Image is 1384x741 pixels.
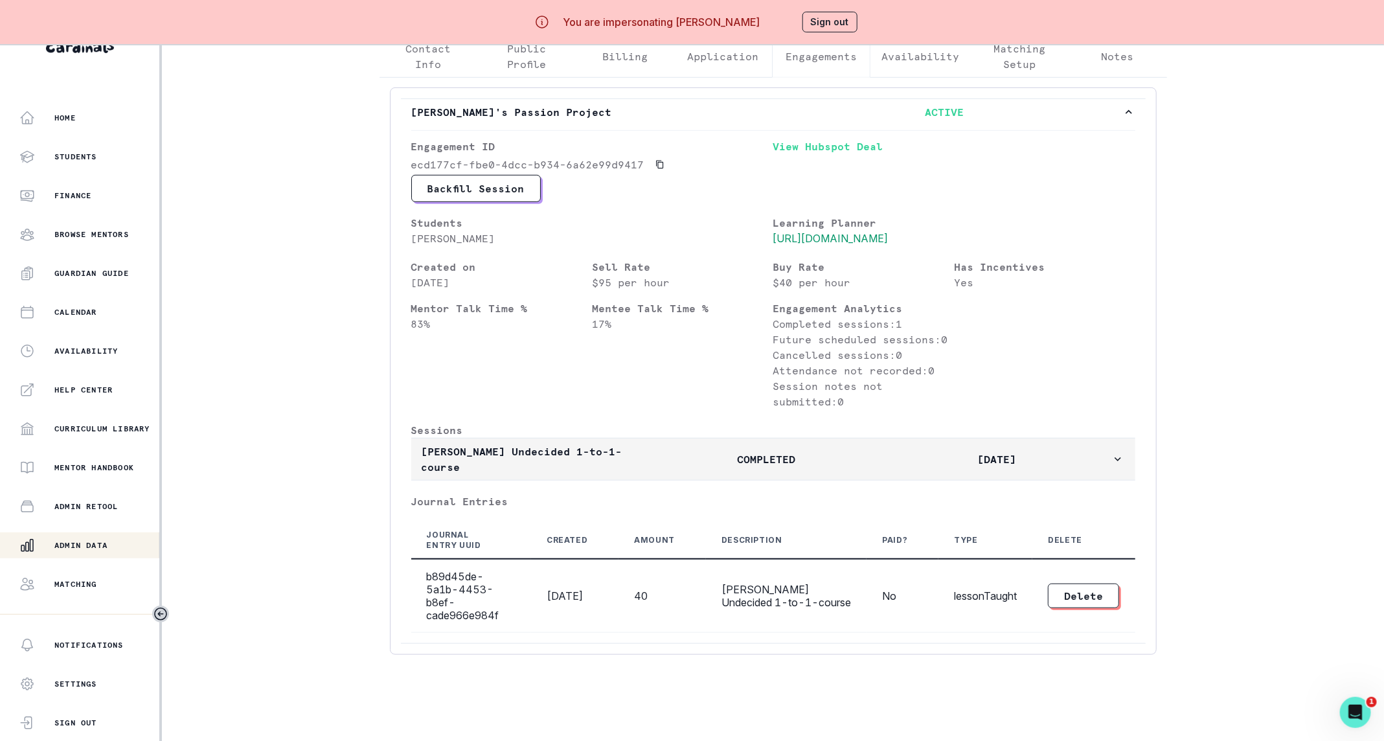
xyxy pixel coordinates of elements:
[54,501,118,512] p: Admin Retool
[411,215,773,231] p: Students
[592,275,773,290] p: $95 per hour
[401,125,1146,643] div: [PERSON_NAME]'s Passion ProjectACTIVE
[592,259,773,275] p: Sell Rate
[773,363,955,378] p: Attendance not recorded: 0
[1367,697,1377,707] span: 1
[401,99,1146,125] button: [PERSON_NAME]'s Passion ProjectACTIVE
[981,41,1058,72] p: Matching Setup
[767,104,1122,120] p: ACTIVE
[54,307,97,317] p: Calendar
[867,559,938,633] td: No
[54,579,97,589] p: Matching
[592,316,773,332] p: 17 %
[773,378,955,409] p: Session notes not submitted: 0
[411,104,767,120] p: [PERSON_NAME]'s Passion Project
[954,275,1135,290] p: Yes
[773,316,955,332] p: Completed sessions: 1
[954,259,1135,275] p: Has Incentives
[652,451,881,467] p: COMPLETED
[427,530,501,551] div: Journal Entry UUID
[954,535,977,545] div: Type
[882,535,907,545] div: Paid?
[54,229,129,240] p: Browse Mentors
[54,152,97,162] p: Students
[411,157,644,172] p: ecd177cf-fbe0-4dcc-b934-6a62e99d9417
[773,332,955,347] p: Future scheduled sessions: 0
[547,535,587,545] div: Created
[391,41,467,72] p: Contact Info
[427,570,516,622] div: b89d45de-5a1b-4453-b8ef-cade966e984f
[54,462,134,473] p: Mentor Handbook
[706,559,867,633] td: [PERSON_NAME] Undecided 1-to-1-course
[54,113,76,123] p: Home
[54,424,150,434] p: Curriculum Library
[422,444,652,475] p: [PERSON_NAME] Undecided 1-to-1-course
[54,346,118,356] p: Availability
[54,640,124,650] p: Notifications
[54,540,108,551] p: Admin Data
[721,535,782,545] div: Description
[411,231,773,246] p: [PERSON_NAME]
[411,422,1135,438] p: Sessions
[634,535,675,545] div: Amount
[411,175,541,202] button: Backfill Session
[618,559,706,633] td: 40
[773,215,1135,231] p: Learning Planner
[881,49,959,64] p: Availability
[488,41,565,72] p: Public Profile
[773,347,955,363] p: Cancelled sessions: 0
[802,12,857,32] button: Sign out
[411,316,593,332] p: 83 %
[1048,584,1119,608] button: Delete
[411,259,593,275] p: Created on
[773,259,955,275] p: Buy Rate
[152,606,169,622] button: Toggle sidebar
[411,494,1135,509] p: Journal Entries
[54,190,91,201] p: Finance
[531,559,618,633] td: [DATE]
[773,275,955,290] p: $40 per hour
[54,679,97,689] p: Settings
[938,559,1032,633] td: lessonTaught
[881,451,1111,467] p: [DATE]
[602,49,648,64] p: Billing
[411,439,1135,480] button: [PERSON_NAME] Undecided 1-to-1-courseCOMPLETED[DATE]
[1102,49,1134,64] p: Notes
[650,154,670,175] button: Copied to clipboard
[411,301,593,316] p: Mentor Talk Time %
[54,268,129,279] p: Guardian Guide
[563,14,760,30] p: You are impersonating [PERSON_NAME]
[592,301,773,316] p: Mentee Talk Time %
[54,718,97,728] p: Sign Out
[773,232,889,245] a: [URL][DOMAIN_NAME]
[411,275,593,290] p: [DATE]
[54,385,113,395] p: Help Center
[688,49,759,64] p: Application
[1340,697,1371,728] iframe: Intercom live chat
[773,139,1135,175] a: View Hubspot Deal
[1048,535,1082,545] div: Delete
[411,139,773,154] p: Engagement ID
[786,49,857,64] p: Engagements
[773,301,955,316] p: Engagement Analytics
